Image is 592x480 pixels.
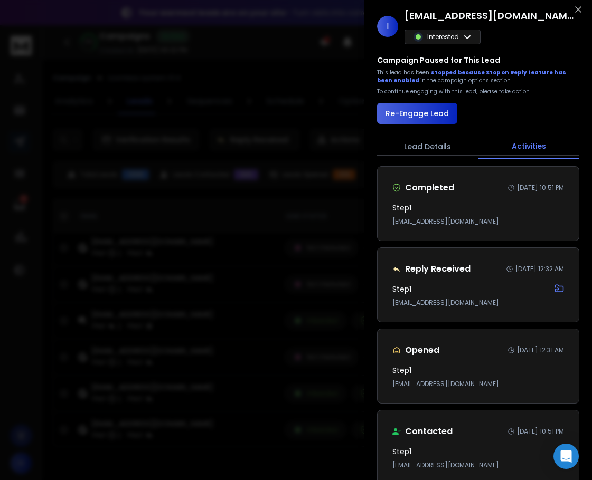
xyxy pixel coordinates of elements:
div: Open Intercom Messenger [553,444,579,469]
p: [DATE] 12:31 AM [517,346,564,354]
p: [DATE] 10:51 PM [517,184,564,192]
h3: Step 1 [392,365,411,376]
p: [EMAIL_ADDRESS][DOMAIN_NAME] [392,461,564,469]
div: Contacted [392,425,453,438]
h3: Step 1 [392,203,411,213]
div: Opened [392,344,439,357]
p: To continue engaging with this lead, please take action. [377,88,531,95]
h1: [EMAIL_ADDRESS][DOMAIN_NAME] [405,8,574,23]
div: This lead has been in the campaign options section. [377,69,579,84]
div: Completed [392,181,454,194]
p: [EMAIL_ADDRESS][DOMAIN_NAME] [392,217,564,226]
span: I [377,16,398,37]
h3: Step 1 [392,284,411,294]
p: Interested [427,33,459,41]
h3: Step 1 [392,446,411,457]
p: [EMAIL_ADDRESS][DOMAIN_NAME] [392,380,564,388]
span: stopped because Stop on Reply feature has been enabled [377,69,566,84]
button: Activities [478,135,580,159]
h3: Campaign Paused for This Lead [377,55,500,65]
p: [DATE] 12:32 AM [515,265,564,273]
button: Re-Engage Lead [377,103,457,124]
p: [DATE] 10:51 PM [517,427,564,436]
div: Reply Received [392,263,471,275]
p: [EMAIL_ADDRESS][DOMAIN_NAME] [392,299,564,307]
button: Lead Details [377,135,478,158]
